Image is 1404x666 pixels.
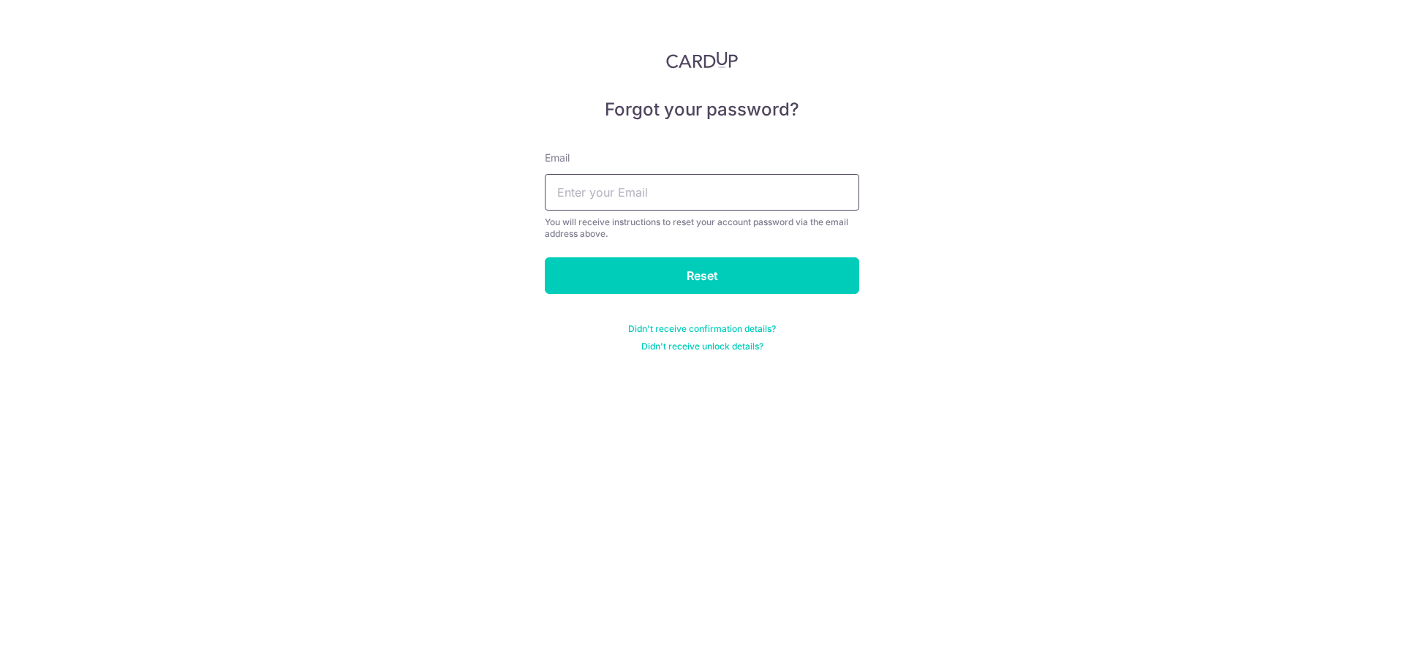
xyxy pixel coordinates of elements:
a: Didn't receive unlock details? [641,341,763,352]
h5: Forgot your password? [545,98,859,121]
input: Enter your Email [545,174,859,211]
input: Reset [545,257,859,294]
div: You will receive instructions to reset your account password via the email address above. [545,216,859,240]
img: CardUp Logo [666,51,738,69]
a: Didn't receive confirmation details? [628,323,776,335]
label: Email [545,151,570,165]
